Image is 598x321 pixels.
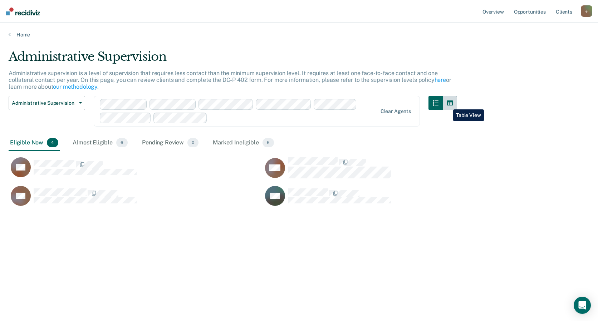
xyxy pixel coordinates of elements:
div: CaseloadOpportunityCell-751JP [263,157,517,186]
p: Administrative supervision is a level of supervision that requires less contact than the minimum ... [9,70,451,90]
span: 4 [47,138,58,147]
button: e [581,5,592,17]
span: 6 [116,138,128,147]
div: CaseloadOpportunityCell-835KB [9,186,263,214]
span: 6 [263,138,274,147]
img: Recidiviz [6,8,40,15]
div: Administrative Supervision [9,49,457,70]
div: Clear agents [381,108,411,114]
div: Marked Ineligible6 [211,135,275,151]
div: Pending Review0 [141,135,200,151]
span: 0 [187,138,198,147]
div: CaseloadOpportunityCell-651HI [9,157,263,186]
a: here [435,76,446,83]
div: Eligible Now4 [9,135,60,151]
span: Administrative Supervision [12,100,76,106]
a: our methodology [53,83,97,90]
div: CaseloadOpportunityCell-230AR [263,186,517,214]
div: Open Intercom Messenger [574,297,591,314]
a: Home [9,31,589,38]
div: Almost Eligible6 [71,135,129,151]
button: Administrative Supervision [9,96,85,110]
